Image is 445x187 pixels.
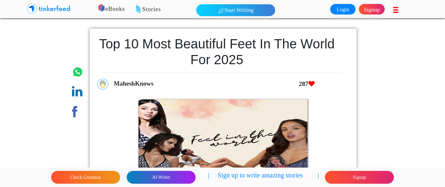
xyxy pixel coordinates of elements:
[111,76,363,92] div: MaheshKnows
[97,36,337,67] h1: Top 10 Most Beautiful Feet in the World for 2025
[208,170,319,184] p: | Sign up to write amazing stories |
[115,5,311,14] p: Stories
[97,78,109,90] img: profile_icon.png
[330,4,356,14] a: Login
[359,4,385,14] a: Signup
[325,171,394,184] button: Signup
[72,66,83,78] img: whatsapp.png
[127,171,196,184] button: AI Writer
[51,171,120,184] button: Check Grammar
[196,4,275,16] button: Start Writing
[89,5,285,14] p: eBooks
